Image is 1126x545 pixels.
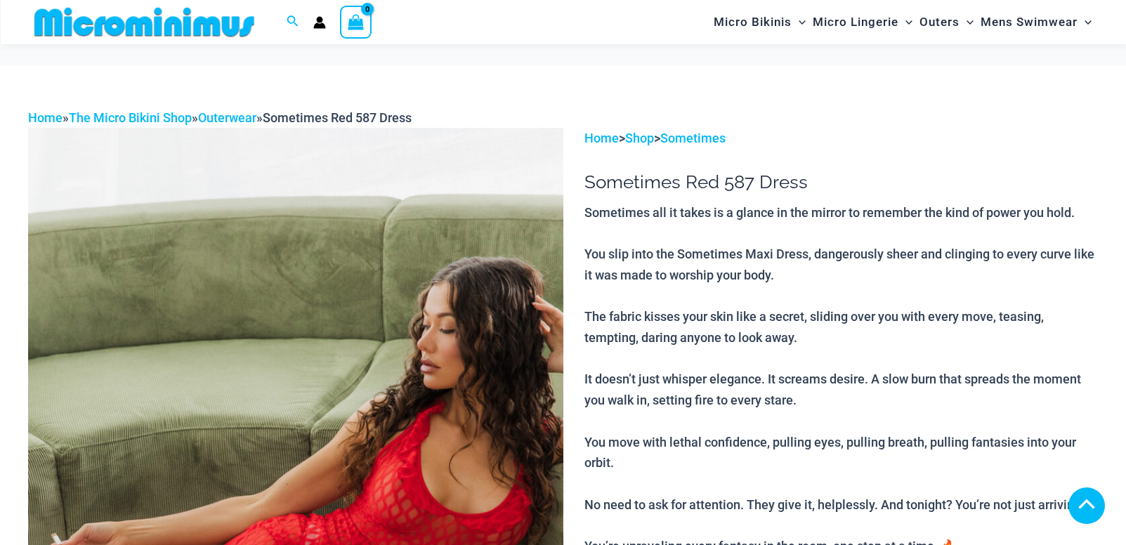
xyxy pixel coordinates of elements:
[660,131,726,145] a: Sometimes
[625,131,654,145] a: Shop
[1078,4,1092,40] span: Menu Toggle
[28,110,63,125] a: Home
[916,4,977,40] a: OutersMenu ToggleMenu Toggle
[340,6,372,38] a: View Shopping Cart, empty
[69,110,192,125] a: The Micro Bikini Shop
[584,171,1098,193] h1: Sometimes Red 587 Dress
[584,128,1098,149] p: > >
[714,4,792,40] span: Micro Bikinis
[287,13,299,31] a: Search icon link
[792,4,806,40] span: Menu Toggle
[977,4,1095,40] a: Mens SwimwearMenu ToggleMenu Toggle
[898,4,912,40] span: Menu Toggle
[813,4,898,40] span: Micro Lingerie
[710,4,809,40] a: Micro BikinisMenu ToggleMenu Toggle
[960,4,974,40] span: Menu Toggle
[263,110,412,125] span: Sometimes Red 587 Dress
[29,6,260,38] img: MM SHOP LOGO FLAT
[28,110,412,125] span: » » »
[708,2,1098,42] nav: Site Navigation
[809,4,916,40] a: Micro LingerieMenu ToggleMenu Toggle
[198,110,256,125] a: Outerwear
[313,16,326,29] a: Account icon link
[981,4,1078,40] span: Mens Swimwear
[584,131,619,145] a: Home
[919,4,960,40] span: Outers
